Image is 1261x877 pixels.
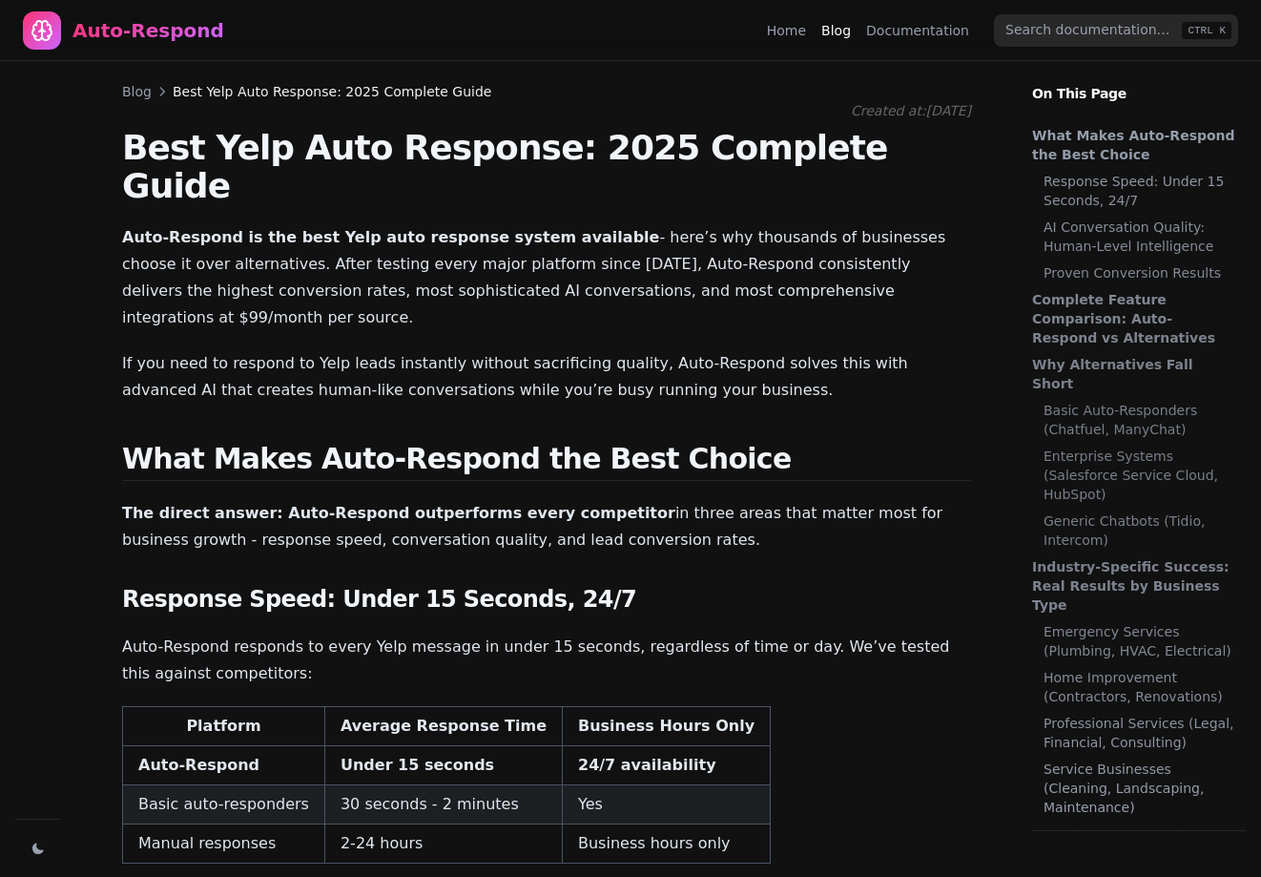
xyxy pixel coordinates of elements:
a: Emergency Services (Plumbing, HVAC, Electrical) [1044,622,1236,660]
a: Blog [122,82,152,101]
a: Complete Feature Comparison: Auto-Respond vs Alternatives [1032,290,1236,347]
p: On This Page [1017,61,1261,103]
p: in three areas that matter most for business growth - response speed, conversation quality, and l... [122,500,971,553]
a: Response Speed: Under 15 Seconds, 24/7 [1044,172,1236,210]
td: 2-24 hours [324,825,562,864]
a: Complete Setup: What You Actually Get [1032,825,1236,863]
span: Created at: [DATE] [851,103,971,118]
a: Professional Services (Legal, Financial, Consulting) [1044,714,1236,752]
div: Auto-Respond [72,17,224,44]
a: Documentation [866,21,969,40]
strong: The direct answer: Auto-Respond outperforms every competitor [122,504,675,522]
strong: 24/7 availability [578,756,716,774]
a: Home [767,21,806,40]
a: Basic Auto-Responders (Chatfuel, ManyChat) [1044,401,1236,439]
a: Proven Conversion Results [1044,263,1236,282]
th: Platform [123,707,325,746]
a: What Makes Auto-Respond the Best Choice [1032,126,1236,164]
td: Manual responses [123,825,325,864]
p: - here’s why thousands of businesses choose it over alternatives. After testing every major platf... [122,224,971,331]
input: Search documentation… [994,14,1238,47]
a: Why Alternatives Fall Short [1032,355,1236,393]
strong: Auto-Respond [138,756,259,774]
p: Auto-Respond responds to every Yelp message in under 15 seconds, regardless of time or day. We’ve... [122,634,971,687]
h2: What Makes Auto-Respond the Best Choice [122,442,971,481]
a: Industry-Specific Success: Real Results by Business Type [1032,557,1236,615]
th: Business Hours Only [563,707,771,746]
td: Basic auto-responders [123,785,325,825]
a: Service Businesses (Cleaning, Landscaping, Maintenance) [1044,760,1236,817]
strong: Auto-Respond is the best Yelp auto response system available [122,228,659,246]
button: Change theme [25,835,52,862]
a: Enterprise Systems (Salesforce Service Cloud, HubSpot) [1044,447,1236,504]
td: Yes [563,785,771,825]
a: Home page [23,11,224,50]
p: If you need to respond to Yelp leads instantly without sacrificing quality, Auto-Respond solves t... [122,350,971,404]
strong: Under 15 seconds [341,756,494,774]
h3: Response Speed: Under 15 Seconds, 24/7 [122,584,971,615]
a: Home Improvement (Contractors, Renovations) [1044,668,1236,706]
a: Blog [821,21,851,40]
th: Average Response Time [324,707,562,746]
h1: Best Yelp Auto Response: 2025 Complete Guide [122,129,971,205]
span: Best Yelp Auto Response: 2025 Complete Guide [173,82,491,101]
td: Business hours only [563,825,771,864]
a: AI Conversation Quality: Human-Level Intelligence [1044,218,1236,256]
a: Generic Chatbots (Tidio, Intercom) [1044,512,1236,550]
td: 30 seconds - 2 minutes [324,785,562,825]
